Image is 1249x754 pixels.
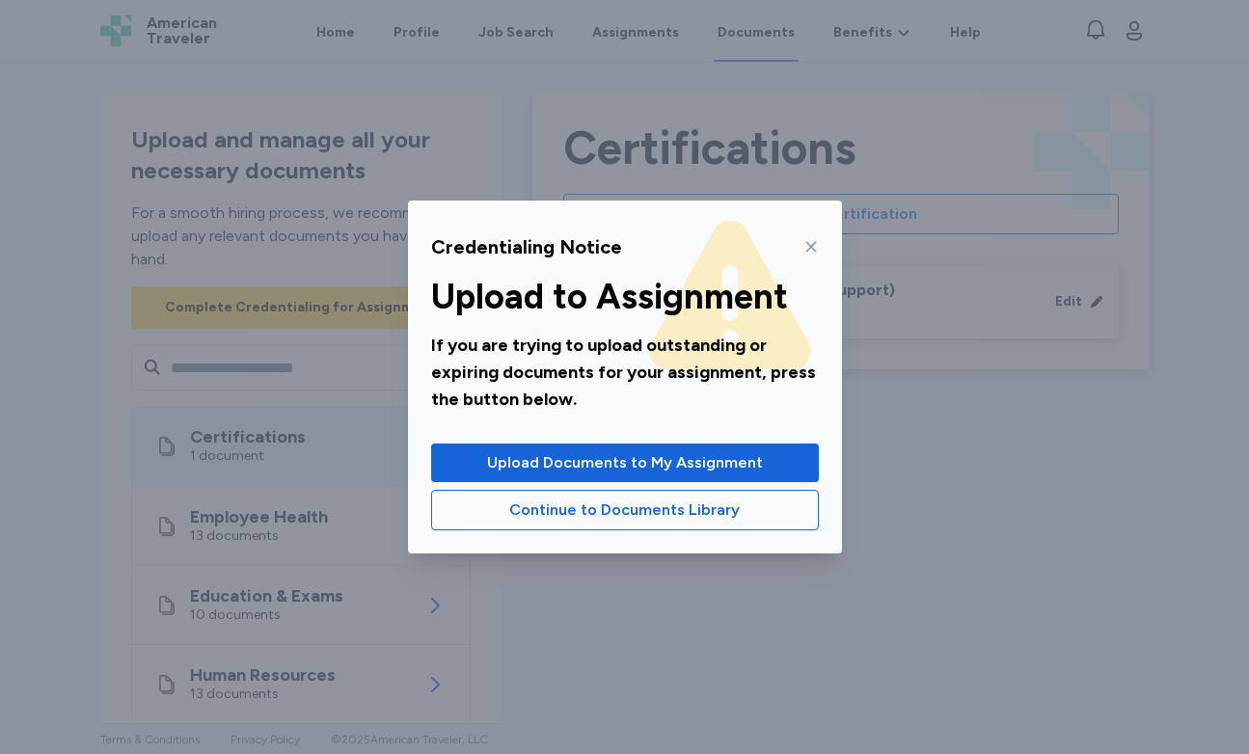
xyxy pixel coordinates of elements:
[509,498,740,522] span: Continue to Documents Library
[431,278,819,316] div: Upload to Assignment
[431,233,622,260] div: Credentialing Notice
[431,444,819,482] button: Upload Documents to My Assignment
[487,451,763,474] span: Upload Documents to My Assignment
[431,332,819,413] div: If you are trying to upload outstanding or expiring documents for your assignment, press the butt...
[431,490,819,530] button: Continue to Documents Library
